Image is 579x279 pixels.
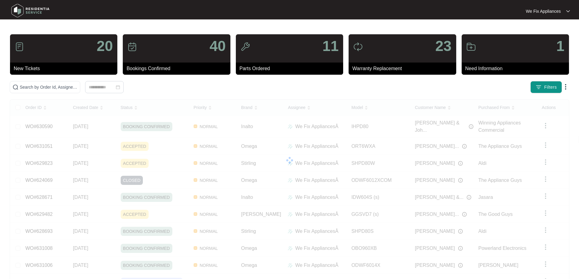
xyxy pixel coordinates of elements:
[240,65,343,72] p: Parts Ordered
[12,84,19,90] img: search-icon
[20,84,78,90] input: Search by Order Id, Assignee Name, Customer Name, Brand and Model
[353,42,363,52] img: icon
[465,65,569,72] p: Need Information
[14,65,117,72] p: New Tickets
[126,65,230,72] p: Bookings Confirmed
[15,42,24,52] img: icon
[435,39,451,53] p: 23
[322,39,339,53] p: 11
[240,42,250,52] img: icon
[466,42,476,52] img: icon
[127,42,137,52] img: icon
[536,84,542,90] img: filter icon
[566,10,570,13] img: dropdown arrow
[544,84,557,90] span: Filters
[526,8,561,14] p: We Fix Appliances
[530,81,562,93] button: filter iconFilters
[556,39,564,53] p: 1
[562,83,569,90] img: dropdown arrow
[209,39,226,53] p: 40
[97,39,113,53] p: 20
[9,2,52,20] img: residentia service logo
[352,65,456,72] p: Warranty Replacement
